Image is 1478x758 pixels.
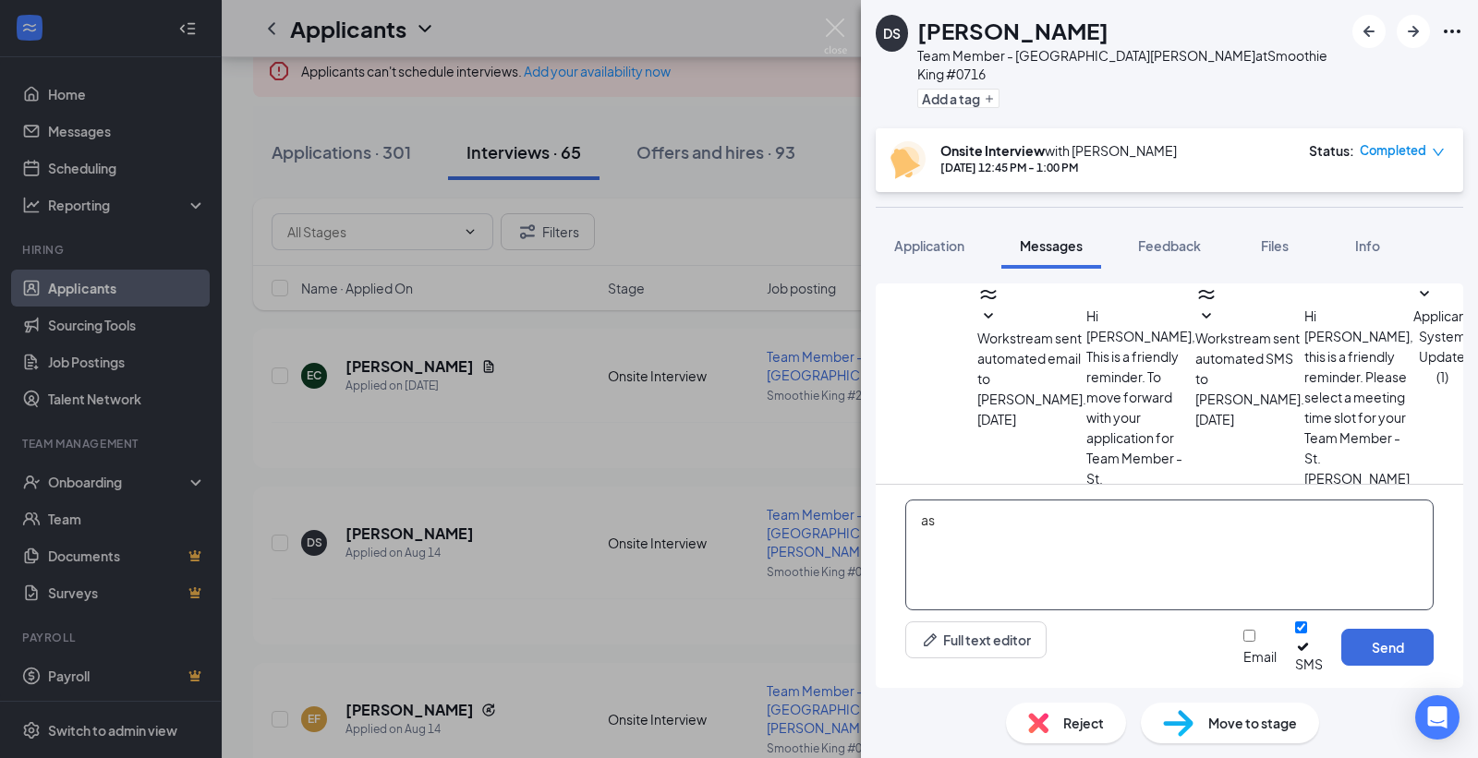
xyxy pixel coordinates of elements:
[1295,639,1311,655] svg: Checkmark
[1352,15,1386,48] button: ArrowLeftNew
[1086,306,1195,346] p: Hi [PERSON_NAME],
[883,24,901,42] div: DS
[1020,237,1083,254] span: Messages
[1304,307,1413,568] span: Hi [PERSON_NAME], this is a friendly reminder. Please select a meeting time slot for your Team Me...
[984,93,995,104] svg: Plus
[1261,237,1289,254] span: Files
[1195,283,1218,306] svg: WorkstreamLogo
[917,15,1108,46] h1: [PERSON_NAME]
[1243,647,1277,666] div: Email
[1413,307,1471,385] span: Applicant System Update (1)
[1397,15,1430,48] button: ArrowRight
[1243,630,1255,642] input: Email
[940,142,1045,159] b: Onsite Interview
[1413,283,1436,306] svg: SmallChevronDown
[977,283,999,306] svg: WorkstreamLogo
[1341,629,1434,666] button: Send
[917,89,999,108] button: PlusAdd a tag
[1355,237,1380,254] span: Info
[1295,655,1323,673] div: SMS
[1309,141,1354,160] div: Status :
[905,499,1434,610] textarea: as
[977,330,1086,407] span: Workstream sent automated email to [PERSON_NAME].
[1208,713,1297,733] span: Move to stage
[1295,621,1307,633] input: SMS
[894,237,964,254] span: Application
[1358,20,1380,42] svg: ArrowLeftNew
[1138,237,1201,254] span: Feedback
[940,160,1177,175] div: [DATE] 12:45 PM - 1:00 PM
[1063,713,1104,733] span: Reject
[1432,146,1445,159] span: down
[917,46,1343,83] div: Team Member - [GEOGRAPHIC_DATA][PERSON_NAME] at Smoothie King #0716
[1413,283,1471,387] button: SmallChevronDownApplicant System Update (1)
[940,141,1177,160] div: with [PERSON_NAME]
[1415,695,1460,740] div: Open Intercom Messenger
[1195,409,1234,429] span: [DATE]
[1086,346,1195,590] p: This is a friendly reminder. To move forward with your application for Team Member - St. [PERSON_...
[1441,20,1463,42] svg: Ellipses
[1402,20,1424,42] svg: ArrowRight
[1360,141,1426,160] span: Completed
[977,306,999,328] svg: SmallChevronDown
[977,409,1016,429] span: [DATE]
[1195,306,1218,328] svg: SmallChevronDown
[921,631,939,649] svg: Pen
[905,621,1047,658] button: Full text editorPen
[1195,330,1304,407] span: Workstream sent automated SMS to [PERSON_NAME].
